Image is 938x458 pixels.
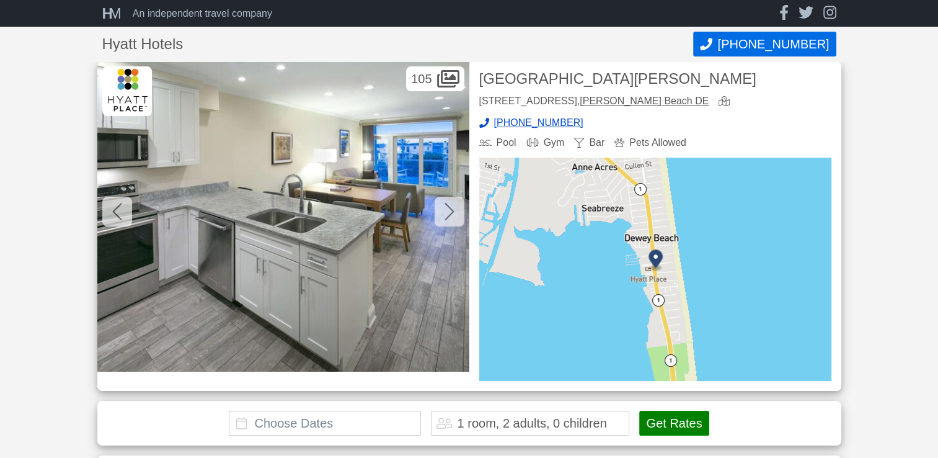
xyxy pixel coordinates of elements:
a: facebook [779,5,789,22]
div: An independent travel company [133,9,272,19]
div: Pets Allowed [614,138,686,148]
img: Hyatt Hotels [102,66,152,116]
div: Gym [526,138,565,148]
h2: [GEOGRAPHIC_DATA][PERSON_NAME] [479,71,831,86]
a: twitter [799,5,813,22]
div: Bar [574,138,604,148]
div: 1 room, 2 adults, 0 children [457,417,606,429]
span: M [109,5,118,22]
img: map [479,158,831,381]
button: Call [693,32,836,56]
a: view map [719,96,735,108]
input: Choose Dates [229,411,421,436]
a: HM [102,6,128,21]
div: 105 [406,66,464,91]
div: [STREET_ADDRESS], [479,96,709,108]
span: [PHONE_NUMBER] [494,118,583,128]
span: [PHONE_NUMBER] [717,37,829,52]
a: [PERSON_NAME] Beach DE [580,96,709,106]
a: instagram [823,5,836,22]
img: Room [97,61,469,372]
span: H [102,5,109,22]
button: Get Rates [639,411,709,436]
h1: Hyatt Hotels [102,37,694,52]
div: Pool [479,138,516,148]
